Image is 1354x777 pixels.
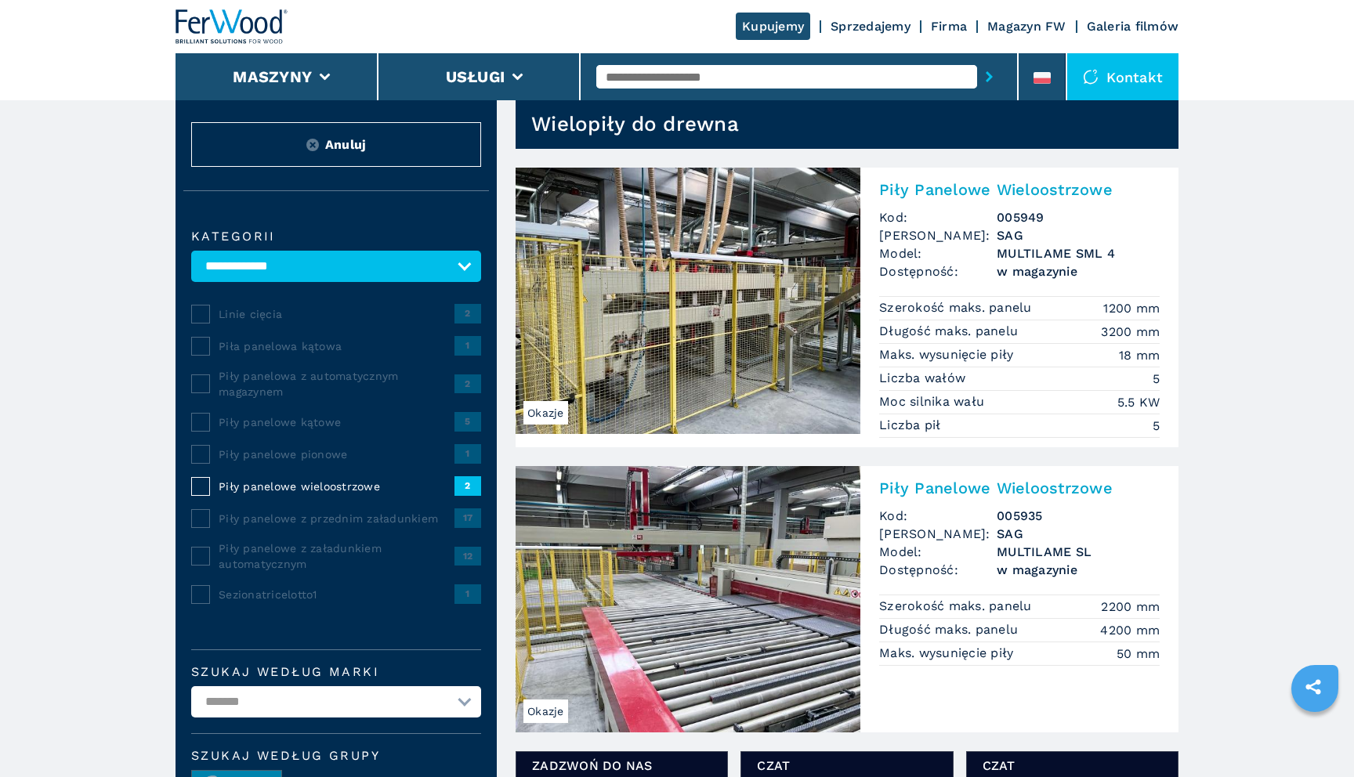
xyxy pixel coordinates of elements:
span: [PERSON_NAME]: [879,525,997,543]
span: Okazje [523,401,568,425]
span: Piły panelowe z przednim załadunkiem [219,511,454,526]
button: Usługi [446,67,505,86]
label: Szukaj według marki [191,666,481,678]
h2: Piły Panelowe Wieloostrzowe [879,180,1160,199]
a: Piły Panelowe Wieloostrzowe SAG MULTILAME SML 4OkazjePiły Panelowe WieloostrzoweKod:005949[PERSON... [516,168,1178,447]
em: 3200 mm [1101,323,1160,341]
span: Piły panelowe pionowe [219,446,454,462]
a: Sprzedajemy [831,19,911,34]
p: Maks. wysunięcie piły [879,346,1018,363]
h3: 005949 [997,208,1160,226]
span: Piły panelowe z załadunkiem automatycznym [219,540,454,572]
span: Piły panelowa z automatycznym magazynem [219,368,454,399]
p: Moc silnika wału [879,393,988,410]
span: 2 [454,304,481,323]
span: Sezionatricelotto1 [219,587,454,602]
h3: MULTILAME SML 4 [997,244,1160,262]
h2: Piły Panelowe Wieloostrzowe [879,479,1160,497]
a: Piły Panelowe Wieloostrzowe SAG MULTILAME SLOkazjePiły Panelowe WieloostrzoweKod:005935[PERSON_NA... [516,466,1178,732]
img: Reset [306,139,319,151]
span: 1 [454,584,481,603]
span: Okazje [523,699,568,723]
a: Magazyn FW [987,19,1066,34]
a: sharethis [1294,667,1333,707]
span: 17 [454,508,481,527]
button: submit-button [977,59,1001,95]
span: Zadzwoń do nas [532,757,711,775]
p: Szerokość maks. panelu [879,598,1036,615]
span: [PERSON_NAME]: [879,226,997,244]
img: Piły Panelowe Wieloostrzowe SAG MULTILAME SML 4 [516,168,860,434]
button: ResetAnuluj [191,122,481,167]
span: Czat [983,757,1162,775]
em: 18 mm [1119,346,1160,364]
span: Anuluj [325,136,367,154]
p: Szerokość maks. panelu [879,299,1036,316]
span: 12 [454,547,481,566]
p: Liczba wałów [879,370,969,387]
span: Piły panelowe kątowe [219,414,454,430]
span: Model: [879,244,997,262]
em: 5 [1153,417,1160,435]
span: Linie cięcia [219,306,454,322]
span: Kod: [879,208,997,226]
span: w magazynie [997,561,1160,579]
a: Kupujemy [736,13,810,40]
em: 5 [1153,370,1160,388]
h3: SAG [997,525,1160,543]
label: kategorii [191,230,481,243]
span: Model: [879,543,997,561]
button: Maszyny [233,67,312,86]
img: Ferwood [176,9,288,44]
span: 1 [454,336,481,355]
iframe: Chat [1287,707,1342,765]
em: 50 mm [1117,645,1160,663]
h3: SAG [997,226,1160,244]
h1: Wielopiły do drewna [531,111,739,136]
a: Firma [931,19,967,34]
span: Dostępność: [879,262,997,280]
span: Czat [757,757,936,775]
em: 1200 mm [1103,299,1160,317]
span: 2 [454,374,481,393]
em: 5.5 KW [1117,393,1160,411]
span: 2 [454,476,481,495]
span: Dostępność: [879,561,997,579]
p: Długość maks. panelu [879,621,1022,638]
p: Długość maks. panelu [879,323,1022,340]
a: Galeria filmów [1087,19,1179,34]
p: Liczba pił [879,417,945,434]
span: Szukaj według grupy [191,750,481,762]
span: w magazynie [997,262,1160,280]
span: Piły panelowe wieloostrzowe [219,479,454,494]
div: Kontakt [1067,53,1178,100]
span: Piła panelowa kątowa [219,338,454,354]
img: Kontakt [1083,69,1099,85]
em: 2200 mm [1101,598,1160,616]
h3: 005935 [997,507,1160,525]
span: 1 [454,444,481,463]
em: 4200 mm [1100,621,1160,639]
span: 5 [454,412,481,431]
span: Kod: [879,507,997,525]
p: Maks. wysunięcie piły [879,645,1018,662]
h3: MULTILAME SL [997,543,1160,561]
img: Piły Panelowe Wieloostrzowe SAG MULTILAME SL [516,466,860,732]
